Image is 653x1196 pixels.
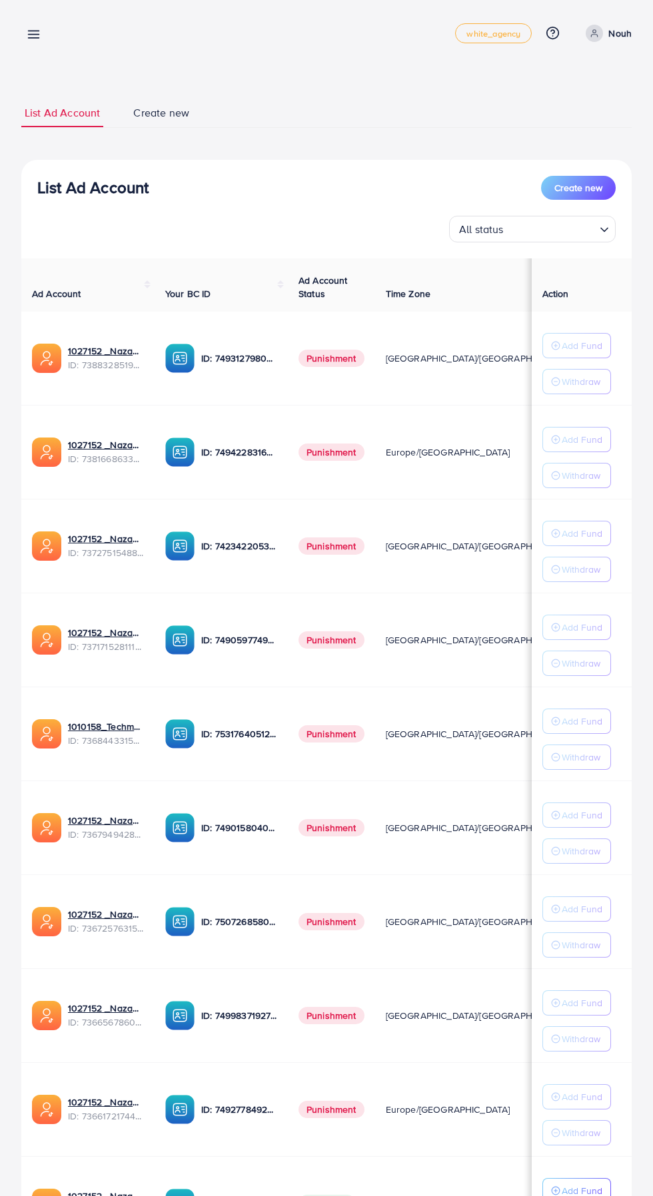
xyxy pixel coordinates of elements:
[165,1001,195,1030] img: ic-ba-acc.ded83a64.svg
[32,344,61,373] img: ic-ads-acc.e4c84228.svg
[299,274,348,300] span: Ad Account Status
[541,176,616,200] button: Create new
[68,1002,144,1029] div: <span class='underline'>1027152 _Nazaagency_0051</span></br>7366567860828749825
[542,369,611,394] button: Withdraw
[201,820,277,836] p: ID: 7490158040596217873
[386,821,571,834] span: [GEOGRAPHIC_DATA]/[GEOGRAPHIC_DATA]
[386,727,571,741] span: [GEOGRAPHIC_DATA]/[GEOGRAPHIC_DATA]
[562,713,602,729] p: Add Fund
[68,532,144,559] div: <span class='underline'>1027152 _Nazaagency_007</span></br>7372751548805726224
[201,350,277,366] p: ID: 7493127980932333584
[542,1084,611,1109] button: Add Fund
[68,1016,144,1029] span: ID: 7366567860828749825
[386,915,571,928] span: [GEOGRAPHIC_DATA]/[GEOGRAPHIC_DATA]
[68,720,144,733] a: 1010158_Techmanistan pk acc_1715599413927
[562,432,602,448] p: Add Fund
[32,438,61,467] img: ic-ads-acc.e4c84228.svg
[386,446,510,459] span: Europe/[GEOGRAPHIC_DATA]
[562,561,600,577] p: Withdraw
[201,1008,277,1024] p: ID: 7499837192777400321
[32,625,61,655] img: ic-ads-acc.e4c84228.svg
[299,444,364,461] span: Punishment
[32,287,81,300] span: Ad Account
[554,181,602,194] span: Create new
[562,338,602,354] p: Add Fund
[68,1109,144,1123] span: ID: 7366172174454882305
[542,802,611,828] button: Add Fund
[542,990,611,1016] button: Add Fund
[68,438,144,451] a: 1027152 _Nazaagency_023
[68,532,144,545] a: 1027152 _Nazaagency_007
[562,525,602,541] p: Add Fund
[466,29,520,38] span: white_agency
[299,913,364,930] span: Punishment
[542,333,611,358] button: Add Fund
[299,631,364,649] span: Punishment
[542,709,611,734] button: Add Fund
[68,438,144,465] div: <span class='underline'>1027152 _Nazaagency_023</span></br>7381668633665093648
[562,807,602,823] p: Add Fund
[542,896,611,922] button: Add Fund
[165,625,195,655] img: ic-ba-acc.ded83a64.svg
[68,344,144,372] div: <span class='underline'>1027152 _Nazaagency_019</span></br>7388328519014645761
[299,537,364,555] span: Punishment
[299,725,364,743] span: Punishment
[68,546,144,559] span: ID: 7372751548805726224
[542,427,611,452] button: Add Fund
[68,1095,144,1109] a: 1027152 _Nazaagency_018
[542,1026,611,1051] button: Withdraw
[386,352,571,365] span: [GEOGRAPHIC_DATA]/[GEOGRAPHIC_DATA]
[299,1007,364,1024] span: Punishment
[32,907,61,936] img: ic-ads-acc.e4c84228.svg
[32,719,61,748] img: ic-ads-acc.e4c84228.svg
[165,813,195,842] img: ic-ba-acc.ded83a64.svg
[133,105,189,121] span: Create new
[542,557,611,582] button: Withdraw
[68,734,144,747] span: ID: 7368443315504726017
[542,287,569,300] span: Action
[580,25,632,42] a: Nouh
[562,1031,600,1047] p: Withdraw
[562,995,602,1011] p: Add Fund
[562,467,600,483] p: Withdraw
[299,1101,364,1118] span: Punishment
[542,521,611,546] button: Add Fund
[542,1120,611,1145] button: Withdraw
[68,1002,144,1015] a: 1027152 _Nazaagency_0051
[68,358,144,372] span: ID: 7388328519014645761
[32,813,61,842] img: ic-ads-acc.e4c84228.svg
[68,344,144,358] a: 1027152 _Nazaagency_019
[68,814,144,827] a: 1027152 _Nazaagency_003
[299,350,364,367] span: Punishment
[68,814,144,841] div: <span class='underline'>1027152 _Nazaagency_003</span></br>7367949428067450896
[201,726,277,742] p: ID: 7531764051207716871
[562,1125,600,1141] p: Withdraw
[386,287,430,300] span: Time Zone
[562,937,600,953] p: Withdraw
[201,914,277,930] p: ID: 7507268580682137618
[608,25,632,41] p: Nouh
[386,1103,510,1116] span: Europe/[GEOGRAPHIC_DATA]
[68,908,144,935] div: <span class='underline'>1027152 _Nazaagency_016</span></br>7367257631523782657
[165,719,195,748] img: ic-ba-acc.ded83a64.svg
[562,749,600,765] p: Withdraw
[32,531,61,561] img: ic-ads-acc.e4c84228.svg
[37,178,149,197] h3: List Ad Account
[386,1009,571,1022] span: [GEOGRAPHIC_DATA]/[GEOGRAPHIC_DATA]
[455,23,532,43] a: white_agency
[562,1089,602,1105] p: Add Fund
[165,531,195,561] img: ic-ba-acc.ded83a64.svg
[25,105,100,121] span: List Ad Account
[542,651,611,676] button: Withdraw
[542,838,611,864] button: Withdraw
[299,819,364,836] span: Punishment
[201,444,277,460] p: ID: 7494228316518858759
[542,745,611,770] button: Withdraw
[201,632,277,648] p: ID: 7490597749134508040
[68,626,144,653] div: <span class='underline'>1027152 _Nazaagency_04</span></br>7371715281112170513
[542,615,611,640] button: Add Fund
[562,655,600,671] p: Withdraw
[386,633,571,647] span: [GEOGRAPHIC_DATA]/[GEOGRAPHIC_DATA]
[165,287,211,300] span: Your BC ID
[165,1095,195,1124] img: ic-ba-acc.ded83a64.svg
